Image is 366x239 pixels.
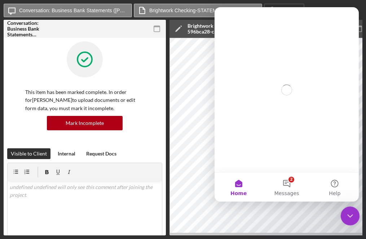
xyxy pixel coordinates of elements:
p: This item has been marked complete. In order for [PERSON_NAME] to upload documents or edit form d... [25,88,144,112]
div: Request Docs [86,148,116,159]
label: Brightwork Checking-STATEMENT-08-29-2025-596bca28-c20e-44ee-8dac-c2f027ec79ae.pdf [149,8,257,13]
button: Conversation: Business Bank Statements ([PERSON_NAME]) [4,4,132,17]
iframe: Intercom live chat [341,207,360,226]
button: Request Docs [83,148,120,159]
div: Conversation: Business Bank Statements ([PERSON_NAME]) [7,20,58,37]
button: Brightwork Checking-STATEMENT-08-29-2025-596bca28-c20e-44ee-8dac-c2f027ec79ae.pdf [134,4,262,17]
label: Conversation: Business Bank Statements ([PERSON_NAME]) [19,8,127,13]
div: Brightwork Checking-STATEMENT-08-29-2025-596bca28-c20e-44ee-8dac-c2f027ec79ae.pdf [188,23,310,35]
button: Internal [54,148,79,159]
div: Internal [58,148,75,159]
button: 10. Form [264,4,304,17]
iframe: Intercom live chat [215,7,359,202]
button: Visible to Client [7,148,50,159]
div: Visible to Client [11,148,47,159]
button: Mark Incomplete [47,116,123,130]
div: Mark Incomplete [66,116,104,130]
